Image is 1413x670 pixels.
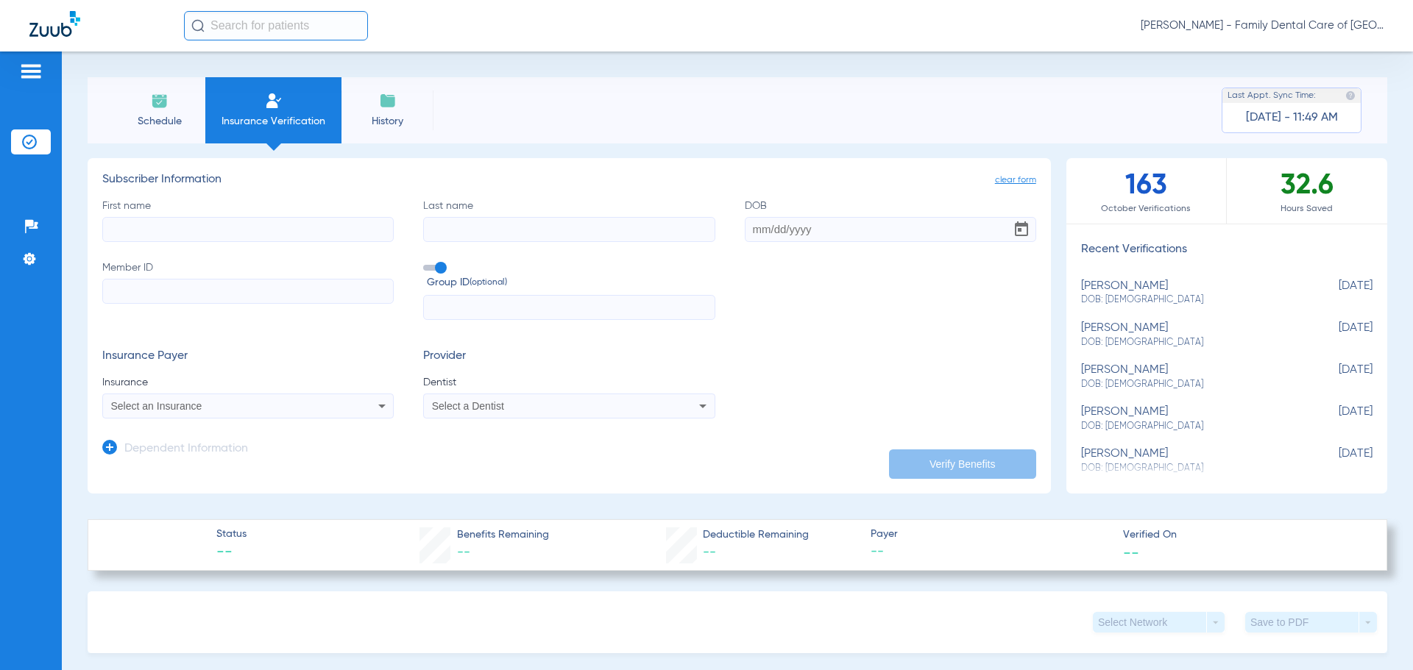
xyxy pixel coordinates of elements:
img: Schedule [151,92,169,110]
input: DOBOpen calendar [745,217,1036,242]
span: -- [457,546,470,559]
h3: Recent Verifications [1066,243,1387,257]
span: -- [216,543,247,563]
img: hamburger-icon [19,63,43,80]
div: [PERSON_NAME] [1081,279,1299,307]
h3: Subscriber Information [102,173,1036,188]
span: [DATE] [1299,447,1373,474]
span: October Verifications [1066,202,1226,216]
span: [DATE] - 11:49 AM [1246,110,1338,125]
span: DOB: [DEMOGRAPHIC_DATA] [1081,420,1299,433]
div: [PERSON_NAME] [1081,321,1299,349]
span: Deductible Remaining [703,527,809,543]
div: 163 [1066,158,1227,224]
h3: Insurance Payer [102,349,394,364]
button: Open calendar [1007,215,1036,244]
input: Last name [423,217,715,242]
label: DOB [745,199,1036,242]
div: [PERSON_NAME] [1081,405,1299,432]
span: Select a Dentist [432,400,504,412]
span: Schedule [124,114,194,129]
span: Group ID [427,275,715,291]
label: Member ID [102,260,394,321]
img: History [379,92,397,110]
input: Member ID [102,279,394,304]
div: 32.6 [1227,158,1387,224]
label: Last name [423,199,715,242]
button: Verify Benefits [889,449,1036,479]
span: Payer [871,527,1111,542]
span: Benefits Remaining [457,527,549,543]
span: -- [703,546,716,559]
span: [DATE] [1299,321,1373,349]
span: Select an Insurance [111,400,202,412]
span: Verified On [1123,527,1363,543]
small: (optional) [470,275,507,291]
span: -- [871,543,1111,561]
span: [PERSON_NAME] - Family Dental Care of [GEOGRAPHIC_DATA] [1141,18,1384,33]
img: Search Icon [191,19,205,32]
span: clear form [995,173,1036,188]
h3: Provider [423,349,715,364]
span: Hours Saved [1227,202,1387,216]
span: Dentist [423,375,715,390]
div: [PERSON_NAME] [1081,447,1299,474]
span: Insurance Verification [216,114,330,129]
img: Manual Insurance Verification [265,92,283,110]
span: DOB: [DEMOGRAPHIC_DATA] [1081,336,1299,349]
span: Insurance [102,375,394,390]
span: Last Appt. Sync Time: [1228,88,1316,103]
img: Zuub Logo [29,11,80,37]
input: First name [102,217,394,242]
span: [DATE] [1299,405,1373,432]
span: DOB: [DEMOGRAPHIC_DATA] [1081,378,1299,391]
h3: Dependent Information [124,442,248,457]
span: [DATE] [1299,279,1373,307]
span: [DATE] [1299,363,1373,391]
img: last sync help info [1345,90,1356,101]
input: Search for patients [184,11,368,40]
span: History [353,114,422,129]
div: [PERSON_NAME] [1081,363,1299,391]
span: Status [216,527,247,542]
span: -- [1123,544,1139,560]
label: First name [102,199,394,242]
span: DOB: [DEMOGRAPHIC_DATA] [1081,293,1299,307]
